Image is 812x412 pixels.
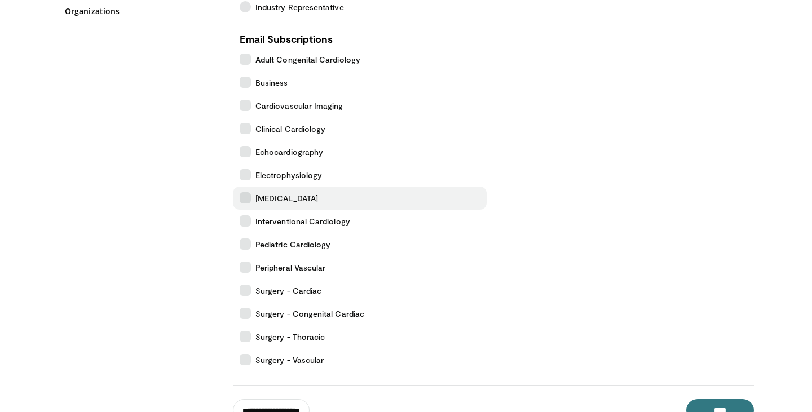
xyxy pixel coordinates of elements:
[255,308,364,320] span: Surgery - Congenital Cardiac
[255,169,322,181] span: Electrophysiology
[255,331,325,343] span: Surgery - Thoracic
[255,285,321,296] span: Surgery - Cardiac
[255,238,330,250] span: Pediatric Cardiology
[255,123,325,135] span: Clinical Cardiology
[255,215,350,227] span: Interventional Cardiology
[255,1,344,13] span: Industry Representative
[255,54,360,65] span: Adult Congenital Cardiology
[255,192,318,204] span: [MEDICAL_DATA]
[255,146,323,158] span: Echocardiography
[255,77,288,88] span: Business
[240,33,333,45] strong: Email Subscriptions
[65,5,223,17] a: Organizations
[255,354,324,366] span: Surgery - Vascular
[255,100,343,112] span: Cardiovascular Imaging
[255,262,325,273] span: Peripheral Vascular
